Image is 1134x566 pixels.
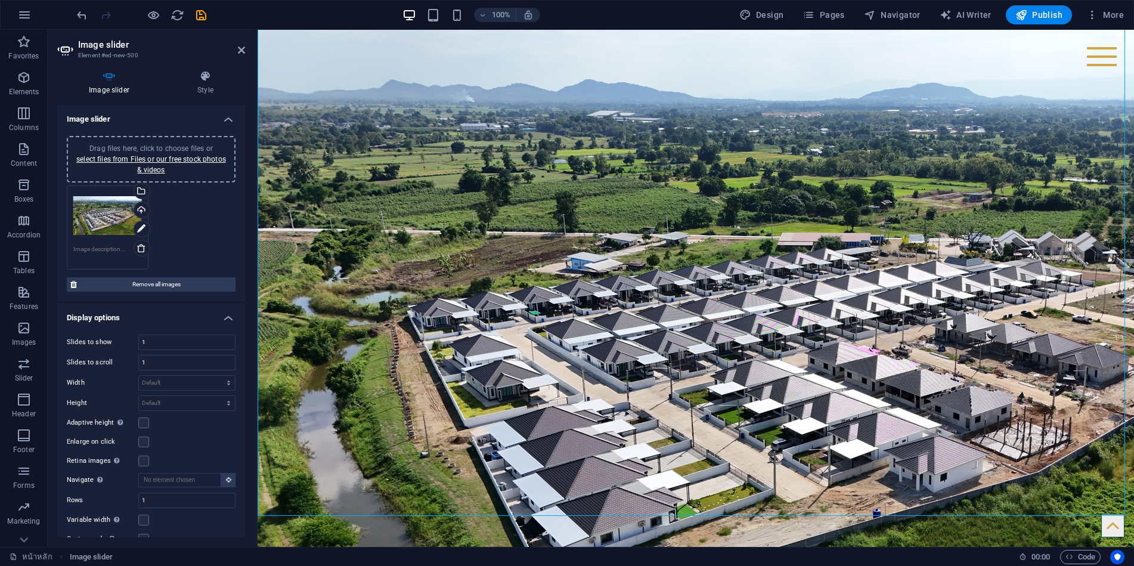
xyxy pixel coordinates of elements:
[67,359,138,366] label: Slides to scroll
[138,473,221,487] input: No element chosen
[171,8,184,22] i: Reload page
[67,416,138,430] label: Adaptive height
[67,532,138,546] label: Center mode
[1060,550,1101,564] button: Code
[9,87,39,97] p: Elements
[13,266,35,276] p: Tables
[67,497,138,503] label: Rows
[15,373,33,383] p: Slider
[75,8,89,22] i: Undo: Change slider images (Ctrl+Z)
[67,379,138,386] label: Width
[67,400,138,406] label: Height
[57,304,245,325] h4: Display options
[735,5,789,24] div: Design (Ctrl+Alt+Y)
[1015,9,1062,21] span: Publish
[864,9,921,21] span: Navigator
[739,9,784,21] span: Design
[78,50,221,61] h3: Element #ed-new-500
[14,194,34,204] p: Boxes
[803,9,844,21] span: Pages
[11,159,37,168] p: Content
[146,8,160,22] button: Click here to leave preview mode and continue editing
[67,277,236,292] button: Remove all images
[1019,550,1051,564] h6: Session time
[73,192,142,240] div: DJI_20250829153859_0053_D-pEncDzgu9IPKfb3qcLhqKg.JPG
[1082,5,1129,24] button: More
[194,8,208,22] button: save
[70,550,113,564] nav: breadcrumb
[10,550,52,564] a: Click to cancel selection. Double-click to open Pages
[76,155,226,174] a: select files from Files or our free stock photos & videos
[70,550,113,564] span: Click to select. Double-click to edit
[67,339,138,345] label: Slides to show
[7,230,41,240] p: Accordion
[57,70,166,95] h4: Image slider
[798,5,849,24] button: Pages
[67,435,138,449] label: Enlarge on click
[523,10,534,20] i: On resize automatically adjust zoom level to fit chosen device.
[492,8,511,22] h6: 100%
[75,8,89,22] button: undo
[78,39,245,50] h2: Image slider
[80,277,232,292] span: Remove all images
[170,8,184,22] button: reload
[12,338,36,347] p: Images
[1006,5,1072,24] button: Publish
[10,302,38,311] p: Features
[940,9,992,21] span: AI Writer
[13,481,35,490] p: Forms
[13,445,35,454] p: Footer
[76,144,226,174] span: Drag files here, click to choose files or
[194,8,208,22] i: Save (Ctrl+S)
[1086,9,1124,21] span: More
[12,409,36,419] p: Header
[935,5,996,24] button: AI Writer
[57,105,245,126] h4: Image slider
[67,454,138,468] label: Retina images
[1110,550,1124,564] button: Usercentrics
[1065,550,1095,564] span: Code
[474,8,516,22] button: 100%
[7,516,40,526] p: Marketing
[67,513,138,527] label: Variable width
[1040,552,1042,561] span: :
[735,5,789,24] button: Design
[1031,550,1050,564] span: 00 00
[67,473,138,487] label: Navigate
[859,5,925,24] button: Navigator
[9,123,39,132] p: Columns
[166,70,245,95] h4: Style
[8,51,39,61] p: Favorites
